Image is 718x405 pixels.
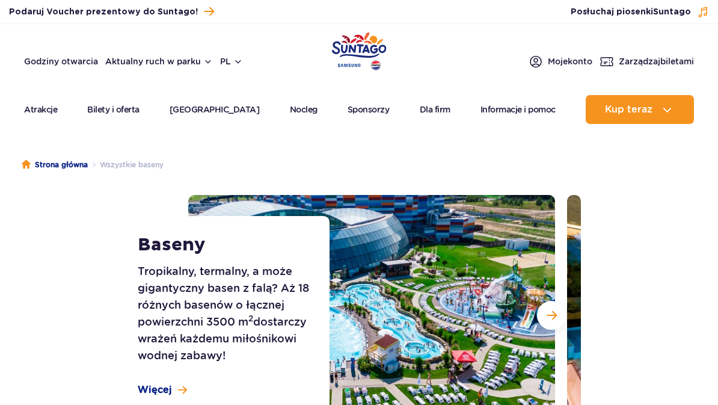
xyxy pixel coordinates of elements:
a: Dla firm [420,95,450,124]
a: Atrakcje [24,95,57,124]
a: Godziny otwarcia [24,55,98,67]
sup: 2 [248,314,253,323]
button: pl [220,55,243,67]
a: Strona główna [22,159,88,171]
p: Tropikalny, termalny, a może gigantyczny basen z falą? Aż 18 różnych basenów o łącznej powierzchn... [138,263,320,364]
a: Informacje i pomoc [480,95,556,124]
a: Zarządzajbiletami [600,54,694,69]
a: Park of Poland [332,30,387,69]
span: Suntago [653,8,691,16]
span: Podaruj Voucher prezentowy do Suntago! [9,6,198,18]
a: Bilety i oferta [87,95,140,124]
span: Więcej [138,383,172,397]
li: Wszystkie baseny [88,159,164,171]
button: Kup teraz [586,95,694,124]
span: Zarządzaj biletami [619,55,694,67]
button: Posłuchaj piosenkiSuntago [571,6,709,18]
span: Kup teraz [605,104,652,115]
a: [GEOGRAPHIC_DATA] [170,95,260,124]
span: Moje konto [548,55,592,67]
a: Nocleg [290,95,318,124]
span: Posłuchaj piosenki [571,6,691,18]
a: Więcej [138,383,187,397]
button: Aktualny ruch w parku [105,57,213,66]
a: Mojekonto [529,54,592,69]
a: Sponsorzy [348,95,390,124]
h1: Baseny [138,234,320,256]
a: Podaruj Voucher prezentowy do Suntago! [9,4,214,20]
button: Następny slajd [537,301,566,330]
